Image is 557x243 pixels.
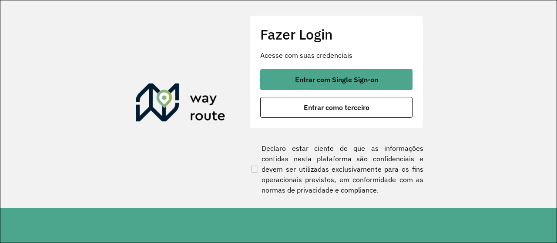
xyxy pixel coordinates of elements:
button: button [260,97,413,118]
span: Entrar com Single Sign-on [295,76,378,83]
p: Acesse com suas credenciais [260,50,413,60]
label: Declaro estar ciente de que as informações contidas nesta plataforma são confidenciais e devem se... [249,143,423,195]
h2: Fazer Login [260,26,413,43]
span: Entrar como terceiro [304,104,369,111]
img: Roteirizador AmbevTech [136,83,225,125]
button: button [260,69,413,90]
